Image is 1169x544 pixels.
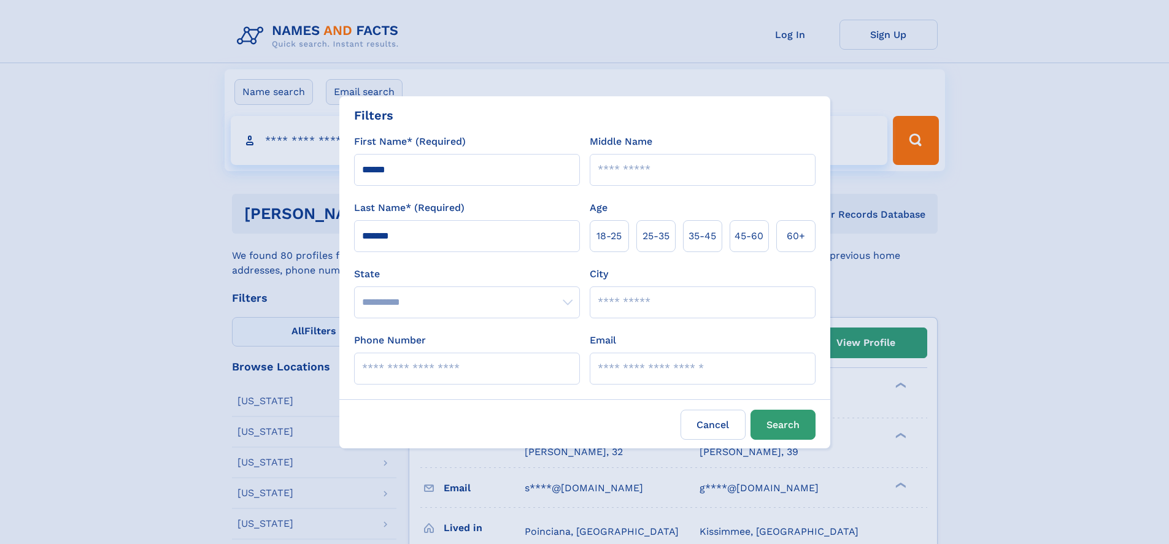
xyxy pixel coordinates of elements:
span: 35‑45 [689,229,716,243]
span: 60+ [787,229,805,243]
label: Age [590,201,608,215]
span: 45‑60 [735,229,763,243]
label: Last Name* (Required) [354,201,465,215]
label: First Name* (Required) [354,134,466,149]
span: 18‑25 [596,229,622,243]
label: Email [590,333,616,348]
span: 25‑35 [642,229,669,243]
label: Middle Name [590,134,652,149]
div: Filters [354,106,393,125]
label: Cancel [681,410,746,440]
button: Search [750,410,816,440]
label: State [354,267,580,282]
label: Phone Number [354,333,426,348]
label: City [590,267,608,282]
